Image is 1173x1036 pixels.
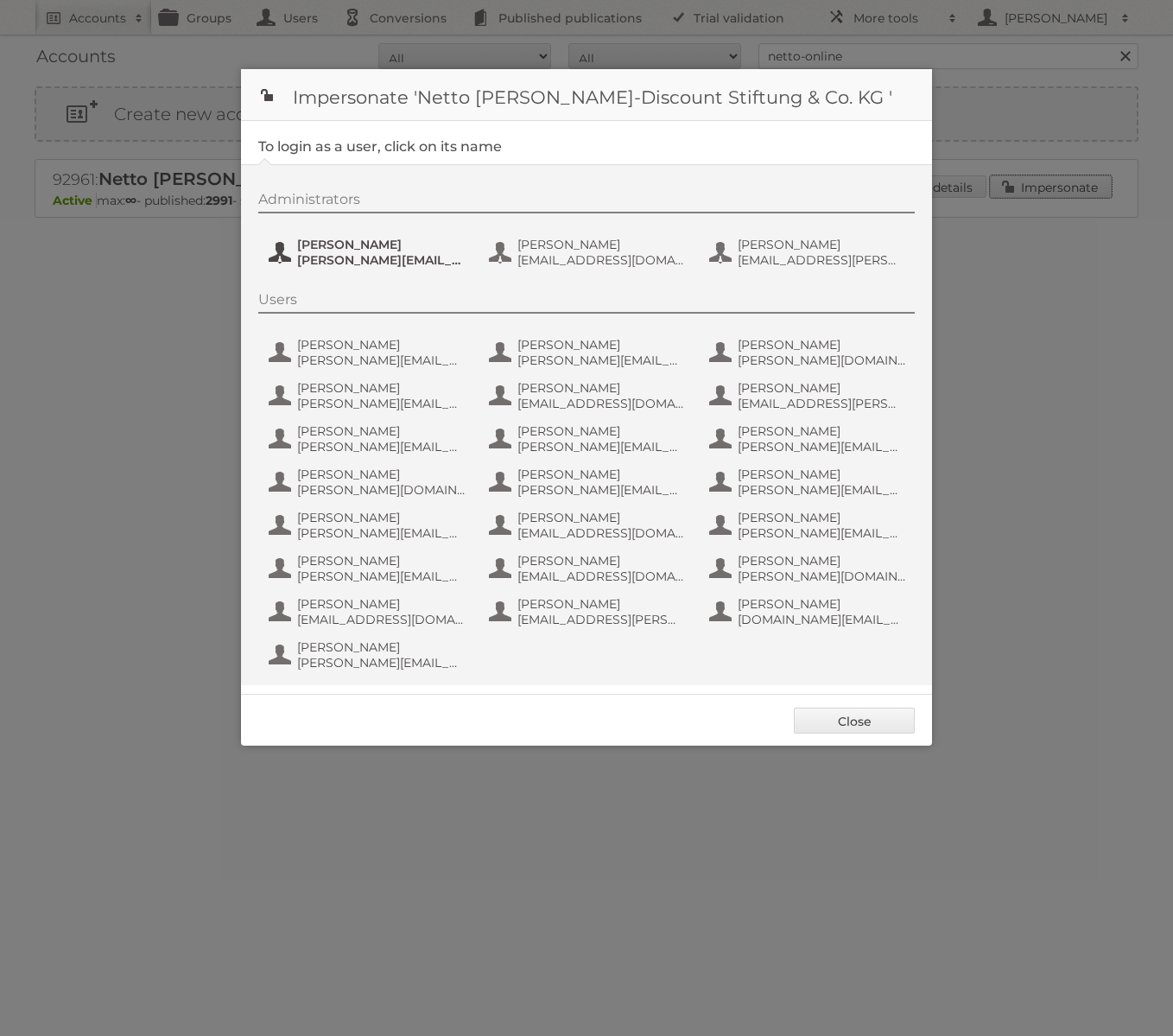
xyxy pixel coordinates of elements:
span: [PERSON_NAME] [517,467,685,482]
span: [PERSON_NAME] [738,380,905,396]
span: [PERSON_NAME][EMAIL_ADDRESS][DOMAIN_NAME] [297,353,465,368]
button: [PERSON_NAME] [PERSON_NAME][EMAIL_ADDRESS][PERSON_NAME][PERSON_NAME][DOMAIN_NAME] [267,551,470,586]
button: [PERSON_NAME] [EMAIL_ADDRESS][DOMAIN_NAME] [267,594,470,629]
legend: To login as a user, click on its name [258,138,502,155]
span: [PERSON_NAME][EMAIL_ADDRESS][PERSON_NAME][DOMAIN_NAME] [297,396,465,411]
span: [PERSON_NAME] [738,553,905,569]
span: [PERSON_NAME] [297,553,465,569]
button: [PERSON_NAME] [PERSON_NAME][EMAIL_ADDRESS][DOMAIN_NAME] [267,422,470,456]
button: [PERSON_NAME] [PERSON_NAME][EMAIL_ADDRESS][PERSON_NAME][DOMAIN_NAME] [267,638,470,672]
span: [PERSON_NAME] [297,639,465,655]
span: [PERSON_NAME][EMAIL_ADDRESS][PERSON_NAME][PERSON_NAME][DOMAIN_NAME] [517,439,685,454]
span: [PERSON_NAME] [517,553,685,569]
span: [PERSON_NAME] [517,337,685,353]
button: [PERSON_NAME] [PERSON_NAME][EMAIL_ADDRESS][PERSON_NAME][DOMAIN_NAME] [267,235,470,270]
span: [PERSON_NAME][EMAIL_ADDRESS][PERSON_NAME][PERSON_NAME][DOMAIN_NAME] [517,353,685,368]
span: [PERSON_NAME][DOMAIN_NAME][EMAIL_ADDRESS][PERSON_NAME][PERSON_NAME][DOMAIN_NAME] [738,353,905,368]
button: [PERSON_NAME] [EMAIL_ADDRESS][PERSON_NAME][PERSON_NAME][DOMAIN_NAME] [707,378,910,413]
span: [PERSON_NAME] [738,237,905,252]
span: [PERSON_NAME] [738,510,905,525]
span: [PERSON_NAME] [297,423,465,439]
span: [EMAIL_ADDRESS][DOMAIN_NAME] [517,396,685,411]
button: [PERSON_NAME] [PERSON_NAME][EMAIL_ADDRESS][DOMAIN_NAME] [267,335,470,370]
span: [DOMAIN_NAME][EMAIL_ADDRESS][PERSON_NAME][DOMAIN_NAME] [738,612,905,627]
span: [PERSON_NAME] [297,510,465,525]
button: [PERSON_NAME] [PERSON_NAME][EMAIL_ADDRESS][PERSON_NAME][DOMAIN_NAME] [707,465,910,499]
span: [PERSON_NAME][EMAIL_ADDRESS][PERSON_NAME][PERSON_NAME][DOMAIN_NAME] [297,525,465,541]
button: [PERSON_NAME] [EMAIL_ADDRESS][DOMAIN_NAME] [487,508,690,543]
button: [PERSON_NAME] [PERSON_NAME][EMAIL_ADDRESS][PERSON_NAME][PERSON_NAME][DOMAIN_NAME] [487,465,690,499]
div: Administrators [258,191,915,213]
span: [PERSON_NAME][EMAIL_ADDRESS][DOMAIN_NAME] [738,525,905,541]
button: [PERSON_NAME] [EMAIL_ADDRESS][PERSON_NAME][PERSON_NAME][DOMAIN_NAME] [707,235,910,270]
span: [PERSON_NAME] [297,467,465,482]
span: [PERSON_NAME] [517,380,685,396]
button: [PERSON_NAME] [PERSON_NAME][EMAIL_ADDRESS][PERSON_NAME][PERSON_NAME][DOMAIN_NAME] [487,422,690,456]
button: [PERSON_NAME] [PERSON_NAME][DOMAIN_NAME][EMAIL_ADDRESS][PERSON_NAME][PERSON_NAME][DOMAIN_NAME] [707,335,910,370]
button: [PERSON_NAME] [PERSON_NAME][EMAIL_ADDRESS][PERSON_NAME][PERSON_NAME][DOMAIN_NAME] [707,422,910,456]
span: [PERSON_NAME] [738,467,905,482]
button: [PERSON_NAME] [DOMAIN_NAME][EMAIL_ADDRESS][PERSON_NAME][DOMAIN_NAME] [707,594,910,629]
span: [EMAIL_ADDRESS][PERSON_NAME][PERSON_NAME][DOMAIN_NAME] [517,612,685,627]
button: [PERSON_NAME] [EMAIL_ADDRESS][DOMAIN_NAME] [487,378,690,413]
h1: Impersonate 'Netto [PERSON_NAME]-Discount Stiftung & Co. KG ' [241,69,932,121]
span: [PERSON_NAME] [517,237,685,252]
button: [PERSON_NAME] [EMAIL_ADDRESS][PERSON_NAME][PERSON_NAME][DOMAIN_NAME] [487,594,690,629]
span: [PERSON_NAME][EMAIL_ADDRESS][PERSON_NAME][PERSON_NAME][DOMAIN_NAME] [297,569,465,584]
span: [PERSON_NAME] [738,596,905,612]
span: [PERSON_NAME][EMAIL_ADDRESS][PERSON_NAME][PERSON_NAME][DOMAIN_NAME] [738,439,905,454]
span: [PERSON_NAME][EMAIL_ADDRESS][PERSON_NAME][DOMAIN_NAME] [297,655,465,671]
span: [PERSON_NAME] [297,596,465,612]
span: [PERSON_NAME][EMAIL_ADDRESS][PERSON_NAME][PERSON_NAME][DOMAIN_NAME] [517,482,685,498]
span: [EMAIL_ADDRESS][PERSON_NAME][PERSON_NAME][DOMAIN_NAME] [738,252,905,268]
span: [PERSON_NAME][DOMAIN_NAME][EMAIL_ADDRESS][PERSON_NAME][DOMAIN_NAME] [738,569,905,584]
span: [EMAIL_ADDRESS][PERSON_NAME][PERSON_NAME][DOMAIN_NAME] [738,396,905,411]
button: [PERSON_NAME] [EMAIL_ADDRESS][DOMAIN_NAME] [487,551,690,586]
span: [PERSON_NAME][EMAIL_ADDRESS][PERSON_NAME][DOMAIN_NAME] [297,252,465,268]
button: [PERSON_NAME] [PERSON_NAME][EMAIL_ADDRESS][DOMAIN_NAME] [707,508,910,543]
button: [PERSON_NAME] [PERSON_NAME][DOMAIN_NAME][EMAIL_ADDRESS][PERSON_NAME][PERSON_NAME][DOMAIN_NAME] [267,465,470,499]
span: [EMAIL_ADDRESS][DOMAIN_NAME] [517,252,685,268]
span: [PERSON_NAME] [517,510,685,525]
a: Close [794,708,915,734]
span: [PERSON_NAME] [517,423,685,439]
span: [PERSON_NAME][EMAIL_ADDRESS][DOMAIN_NAME] [297,439,465,454]
span: [EMAIL_ADDRESS][DOMAIN_NAME] [517,525,685,541]
span: [PERSON_NAME] [297,237,465,252]
button: [PERSON_NAME] [PERSON_NAME][EMAIL_ADDRESS][PERSON_NAME][DOMAIN_NAME] [267,378,470,413]
span: [PERSON_NAME] [517,596,685,612]
span: [PERSON_NAME] [738,337,905,353]
span: [PERSON_NAME] [297,337,465,353]
span: [PERSON_NAME][EMAIL_ADDRESS][PERSON_NAME][DOMAIN_NAME] [738,482,905,498]
span: [PERSON_NAME] [738,423,905,439]
span: [PERSON_NAME][DOMAIN_NAME][EMAIL_ADDRESS][PERSON_NAME][PERSON_NAME][DOMAIN_NAME] [297,482,465,498]
button: [PERSON_NAME] [PERSON_NAME][EMAIL_ADDRESS][PERSON_NAME][PERSON_NAME][DOMAIN_NAME] [267,508,470,543]
span: [EMAIL_ADDRESS][DOMAIN_NAME] [297,612,465,627]
button: [PERSON_NAME] [PERSON_NAME][EMAIL_ADDRESS][PERSON_NAME][PERSON_NAME][DOMAIN_NAME] [487,335,690,370]
span: [PERSON_NAME] [297,380,465,396]
button: [PERSON_NAME] [EMAIL_ADDRESS][DOMAIN_NAME] [487,235,690,270]
span: [EMAIL_ADDRESS][DOMAIN_NAME] [517,569,685,584]
button: [PERSON_NAME] [PERSON_NAME][DOMAIN_NAME][EMAIL_ADDRESS][PERSON_NAME][DOMAIN_NAME] [707,551,910,586]
div: Users [258,291,915,314]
